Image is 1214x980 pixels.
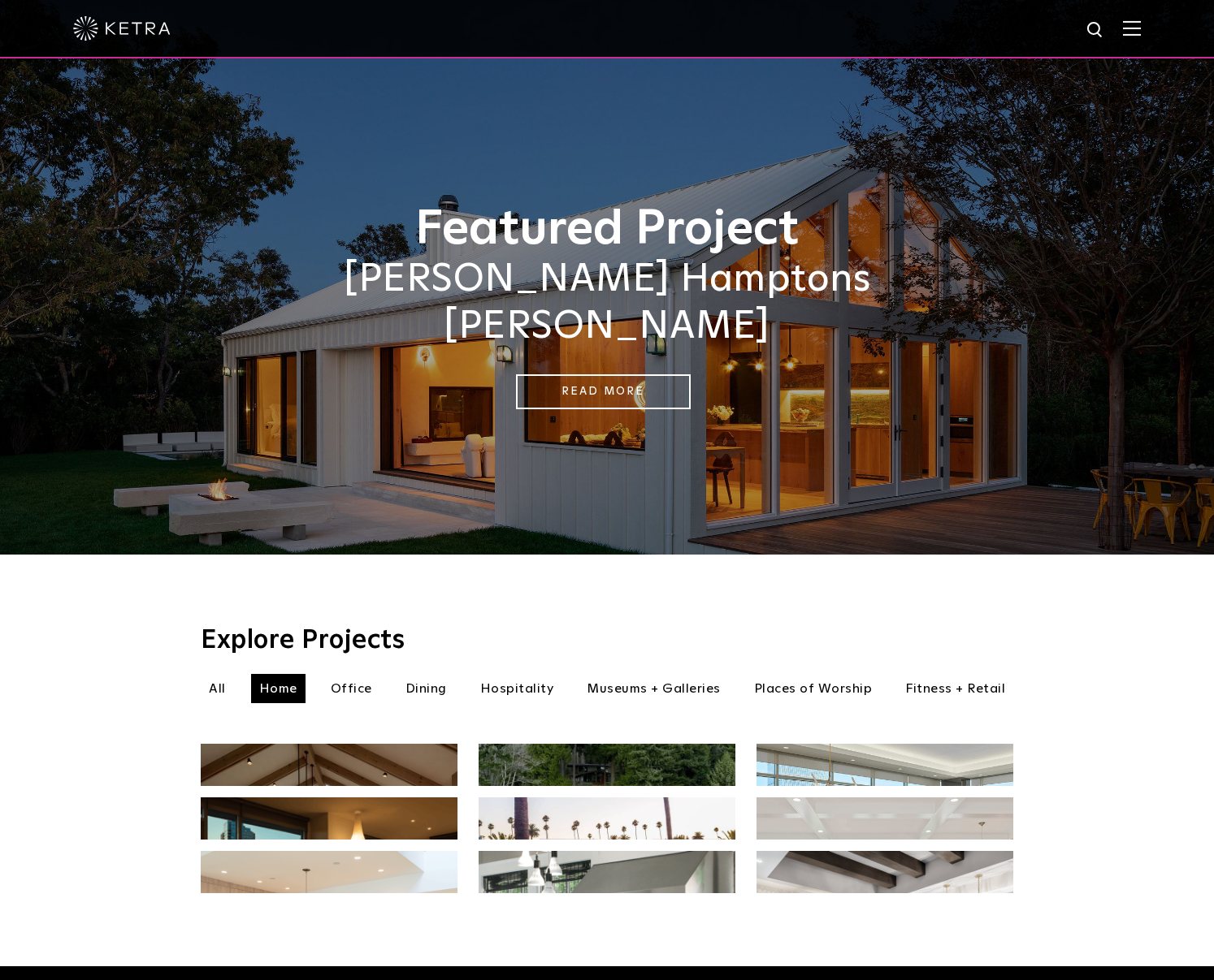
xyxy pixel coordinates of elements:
[479,744,735,945] img: An aerial view of Olson Kundig's Studio House in Seattle
[757,744,1013,945] img: Project_Landing_Thumbnail-2022smaller
[251,674,306,703] li: Home
[201,674,234,703] li: All
[397,674,455,703] li: Dining
[897,674,1013,703] li: Fitness + Retail
[472,674,562,703] li: Hospitality
[1086,20,1106,41] img: search icon
[201,628,1013,654] h3: Explore Projects
[579,674,729,703] li: Museums + Galleries
[201,203,1013,257] h1: Featured Project
[746,674,881,703] li: Places of Worship
[516,374,691,409] a: Read More
[323,674,380,703] li: Office
[201,744,457,945] img: Project_Landing_Thumbnail-2021
[73,16,171,41] img: ketra-logo-2019-white
[201,257,1013,350] h2: [PERSON_NAME] Hamptons [PERSON_NAME]
[1123,20,1141,36] img: Hamburger%20Nav.svg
